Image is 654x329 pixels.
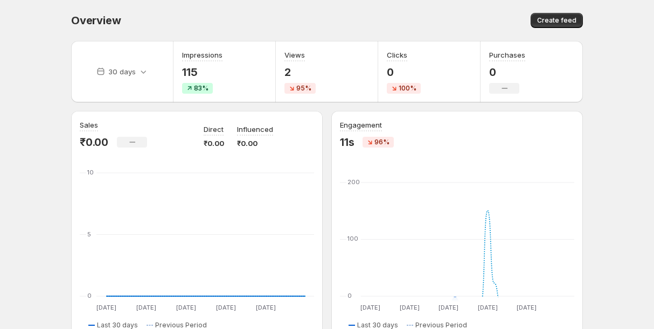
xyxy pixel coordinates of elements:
span: 100% [399,84,416,93]
h3: Clicks [387,50,407,60]
p: 0 [387,66,421,79]
text: 0 [87,292,92,299]
p: ₹0.00 [204,138,224,149]
p: ₹0.00 [80,136,108,149]
text: [DATE] [517,304,537,311]
span: Create feed [537,16,576,25]
h3: Engagement [340,120,382,130]
text: [DATE] [96,304,116,311]
text: 10 [87,169,94,176]
text: [DATE] [136,304,156,311]
h3: Views [284,50,305,60]
p: 2 [284,66,316,79]
p: ₹0.00 [237,138,273,149]
text: [DATE] [478,304,498,311]
text: [DATE] [256,304,276,311]
text: [DATE] [216,304,236,311]
p: Influenced [237,124,273,135]
text: 100 [347,235,358,242]
text: 5 [87,230,91,238]
p: 115 [182,66,222,79]
button: Create feed [531,13,583,28]
span: 95% [296,84,311,93]
text: [DATE] [176,304,196,311]
span: 96% [374,138,389,146]
span: Overview [71,14,121,27]
h3: Impressions [182,50,222,60]
text: [DATE] [439,304,458,311]
text: 200 [347,178,360,186]
h3: Purchases [489,50,525,60]
text: 0 [347,292,352,299]
p: 0 [489,66,525,79]
span: 83% [194,84,208,93]
p: 11s [340,136,354,149]
p: Direct [204,124,224,135]
h3: Sales [80,120,98,130]
p: 30 days [108,66,136,77]
text: [DATE] [360,304,380,311]
text: [DATE] [400,304,420,311]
